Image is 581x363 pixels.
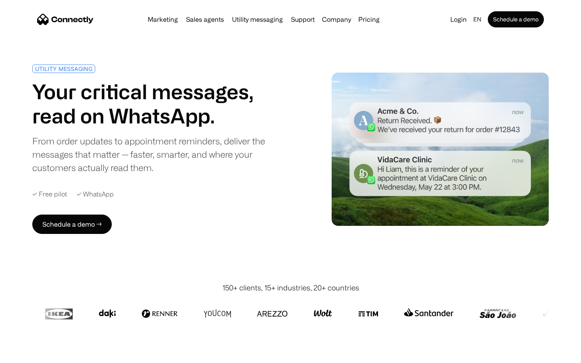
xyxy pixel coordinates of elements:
a: Schedule a demo [488,11,544,27]
div: UTILITY MESSAGING [35,66,92,72]
a: Support [288,16,318,23]
div: Company [322,14,351,25]
a: Pricing [355,16,383,23]
div: 150+ clients, 15+ industries, 20+ countries [222,282,359,293]
div: From order updates to appointment reminders, deliver the messages that matter — faster, smarter, ... [32,134,287,174]
a: Marketing [144,16,181,23]
h1: Your critical messages, read on WhatsApp. [32,79,287,128]
div: ✓ WhatsApp [77,190,114,198]
a: Utility messaging [229,16,286,23]
div: en [473,14,481,25]
a: Login [447,14,470,25]
a: Schedule a demo → [32,215,112,234]
a: Sales agents [183,16,227,23]
ul: Language list [16,349,48,360]
aside: Language selected: English [8,348,48,360]
div: ✓ Free pilot [32,190,67,198]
